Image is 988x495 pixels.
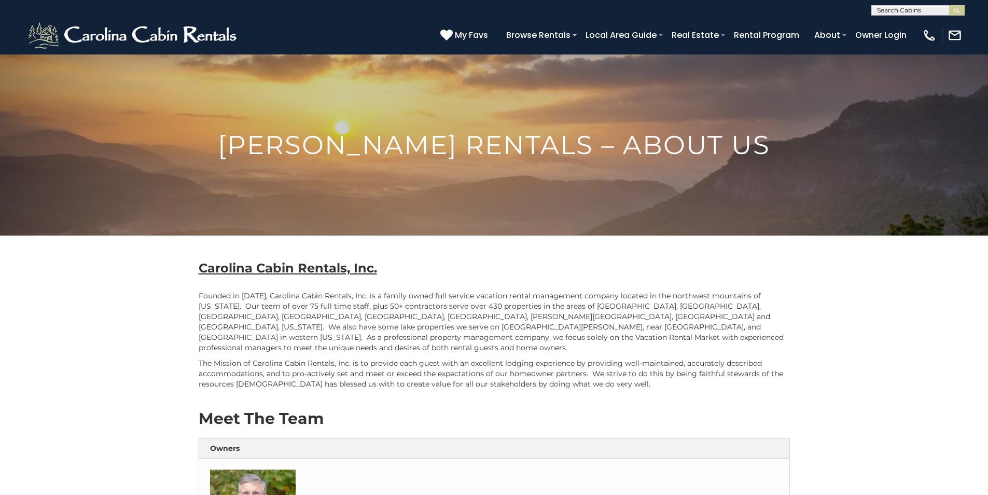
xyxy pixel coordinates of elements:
[850,26,912,44] a: Owner Login
[199,291,790,353] p: Founded in [DATE], Carolina Cabin Rentals, Inc. is a family owned full service vacation rental ma...
[440,29,491,42] a: My Favs
[199,358,790,389] p: The Mission of Carolina Cabin Rentals, Inc. is to provide each guest with an excellent lodging ex...
[809,26,845,44] a: About
[729,26,804,44] a: Rental Program
[501,26,576,44] a: Browse Rentals
[210,444,240,453] strong: Owners
[948,28,962,43] img: mail-regular-white.png
[26,20,241,51] img: White-1-2.png
[455,29,488,42] span: My Favs
[199,409,324,428] strong: Meet The Team
[580,26,662,44] a: Local Area Guide
[922,28,937,43] img: phone-regular-white.png
[666,26,724,44] a: Real Estate
[199,260,377,276] b: Carolina Cabin Rentals, Inc.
